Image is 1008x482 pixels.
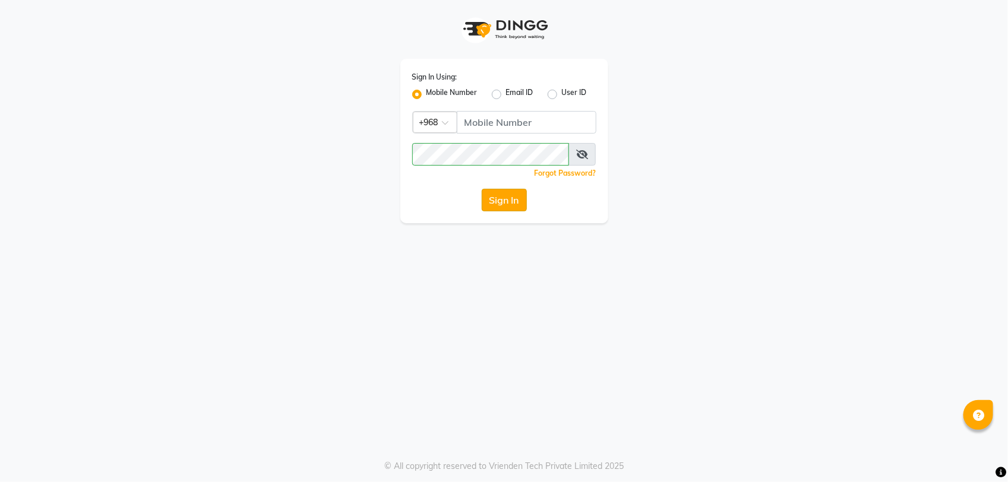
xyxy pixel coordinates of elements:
label: User ID [562,87,587,102]
input: Username [412,143,569,166]
label: Mobile Number [426,87,478,102]
label: Sign In Using: [412,72,457,83]
img: logo1.svg [457,12,552,47]
button: Sign In [482,189,527,211]
label: Email ID [506,87,533,102]
input: Username [457,111,596,134]
a: Forgot Password? [535,169,596,177]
